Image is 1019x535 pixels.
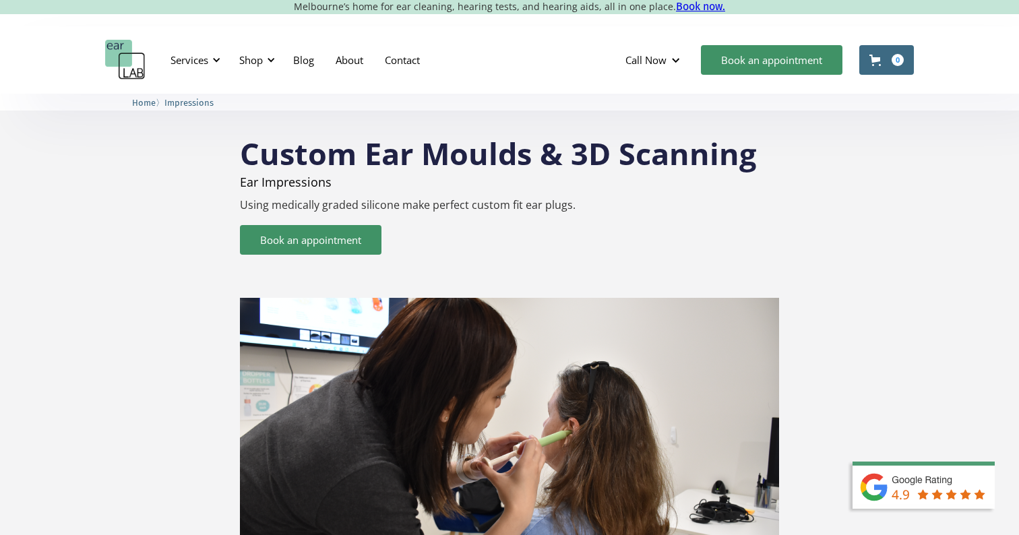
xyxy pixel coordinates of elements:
a: Contact [374,40,431,80]
div: Call Now [615,40,694,80]
a: Open cart [859,45,914,75]
div: Services [162,40,224,80]
a: Home [132,96,156,108]
span: Impressions [164,98,214,108]
p: Using medically graded silicone make perfect custom fit ear plugs. [240,199,779,212]
p: Ear Impressions [240,175,779,189]
a: Book an appointment [240,225,381,255]
div: 0 [892,54,904,66]
a: home [105,40,146,80]
span: Home [132,98,156,108]
li: 〉 [132,96,164,110]
a: Impressions [164,96,214,108]
div: Shop [239,53,263,67]
h1: Custom Ear Moulds & 3D Scanning [240,124,779,168]
a: Book an appointment [701,45,842,75]
a: Blog [282,40,325,80]
div: Shop [231,40,279,80]
a: About [325,40,374,80]
div: Services [171,53,208,67]
div: Call Now [625,53,667,67]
